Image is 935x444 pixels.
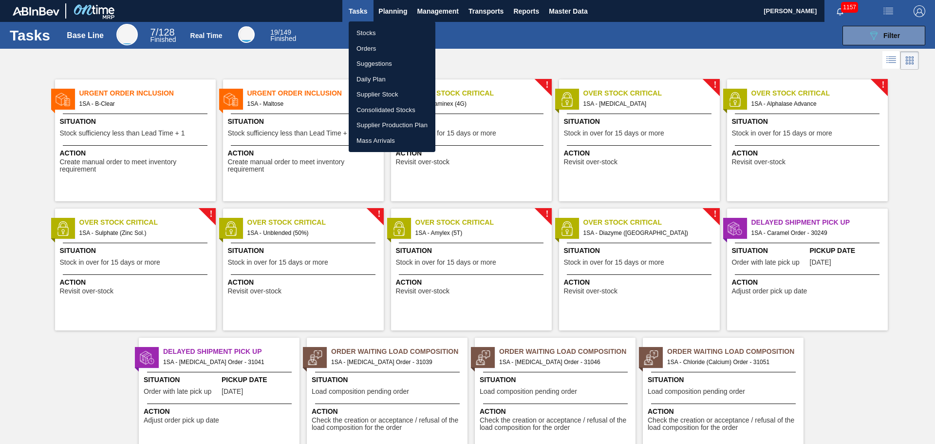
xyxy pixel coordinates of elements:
a: Mass Arrivals [349,133,435,149]
a: Suggestions [349,56,435,72]
a: Orders [349,41,435,57]
a: Supplier Production Plan [349,117,435,133]
a: Stocks [349,25,435,41]
a: Supplier Stock [349,87,435,102]
a: Consolidated Stocks [349,102,435,118]
a: Daily Plan [349,72,435,87]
